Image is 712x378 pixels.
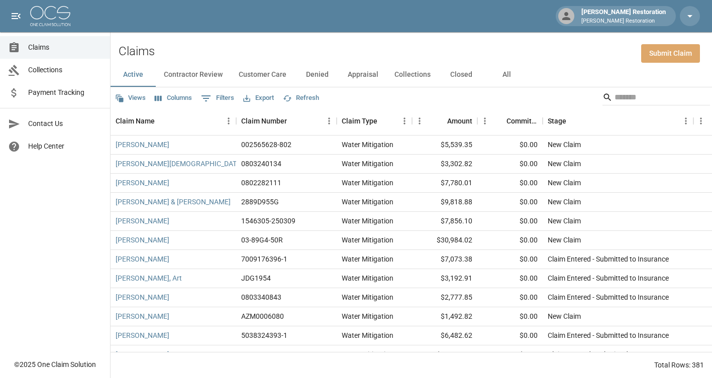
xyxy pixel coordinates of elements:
div: © 2025 One Claim Solution [14,359,96,369]
a: [PERSON_NAME][DEMOGRAPHIC_DATA] & [PERSON_NAME] [116,159,304,169]
div: 0802282111 [241,178,281,188]
a: Submit Claim [641,44,700,63]
div: 1546305-250309 [241,216,295,226]
div: AZM0006080 [241,311,284,321]
div: $0.00 [477,307,543,326]
div: Claim Name [116,107,155,135]
button: Menu [322,113,337,129]
a: [PERSON_NAME] [116,292,169,302]
a: [PERSON_NAME] [116,235,169,245]
div: $2,777.85 [412,288,477,307]
div: $7,073.38 [412,250,477,269]
button: Refresh [280,90,322,106]
div: $9,818.88 [412,193,477,212]
div: 03-89G4-50R [241,235,283,245]
div: Stage [548,107,566,135]
div: $3,192.91 [412,269,477,288]
div: $0.00 [477,288,543,307]
button: Sort [492,114,506,128]
div: 0803340843 [241,292,281,302]
div: $0.00 [477,326,543,345]
div: Claim Type [337,107,412,135]
span: Payment Tracking [28,87,102,98]
div: New Claim [548,235,581,245]
div: $0.00 [477,174,543,193]
button: Menu [412,113,427,129]
div: $15,842.32 [412,345,477,364]
div: Claim Entered - Submitted to Insurance [548,330,669,340]
button: Menu [397,113,412,129]
a: [PERSON_NAME] [116,349,169,359]
div: Claim Type [342,107,377,135]
div: 2889D955G [241,197,279,207]
button: Menu [221,113,236,129]
div: Water Mitigation [342,292,393,302]
div: Claim Entered - Submitted to Insurance [548,254,669,264]
button: Contractor Review [156,63,231,87]
div: Claim Number [241,107,287,135]
div: Amount [447,107,472,135]
div: $0.00 [477,231,543,250]
div: 0803240134 [241,159,281,169]
div: dynamic tabs [111,63,712,87]
button: Sort [433,114,447,128]
button: Closed [439,63,484,87]
div: Water Mitigation [342,349,393,359]
div: 7009176396-1 [241,254,287,264]
div: Water Mitigation [342,216,393,226]
div: [PERSON_NAME] Restoration [577,7,670,25]
div: Stage [543,107,693,135]
div: Claim Name [111,107,236,135]
div: Water Mitigation [342,273,393,283]
a: [PERSON_NAME] [116,330,169,340]
div: $3,302.82 [412,155,477,174]
div: Claim Entered - Submitted to Insurance [548,292,669,302]
div: $1,492.82 [412,307,477,326]
div: New Claim [548,178,581,188]
button: Collections [386,63,439,87]
button: Select columns [152,90,194,106]
div: New Claim [548,216,581,226]
span: Collections [28,65,102,75]
h2: Claims [119,44,155,59]
a: [PERSON_NAME] [116,311,169,321]
div: $0.00 [477,155,543,174]
div: Total Rows: 381 [654,360,704,370]
div: Water Mitigation [342,330,393,340]
button: Views [113,90,148,106]
div: JDG1954 [241,273,271,283]
div: Claim Entered - Submitted to Insurance [548,349,669,359]
div: 5038324393-1 [241,330,287,340]
div: $0.00 [477,136,543,155]
div: Water Mitigation [342,235,393,245]
div: New Claim [548,140,581,150]
div: Water Mitigation [342,197,393,207]
div: $6,482.62 [412,326,477,345]
a: [PERSON_NAME] [116,254,169,264]
div: Water Mitigation [342,140,393,150]
div: $5,539.35 [412,136,477,155]
img: ocs-logo-white-transparent.png [30,6,70,26]
div: New Claim [548,311,581,321]
button: Denied [294,63,340,87]
div: Committed Amount [477,107,543,135]
button: open drawer [6,6,26,26]
button: Sort [566,114,580,128]
div: $0.00 [477,345,543,364]
div: $0.00 [477,212,543,231]
div: Water Mitigation [342,311,393,321]
p: [PERSON_NAME] Restoration [581,17,666,26]
div: $7,856.10 [412,212,477,231]
div: Search [602,89,710,107]
div: Water Mitigation [342,178,393,188]
span: Claims [28,42,102,53]
button: Sort [287,114,301,128]
button: Customer Care [231,63,294,87]
div: New Claim [548,159,581,169]
div: Amount [412,107,477,135]
button: All [484,63,529,87]
button: Sort [155,114,169,128]
button: Show filters [198,90,237,106]
div: Water Mitigation [342,254,393,264]
button: Export [241,90,276,106]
